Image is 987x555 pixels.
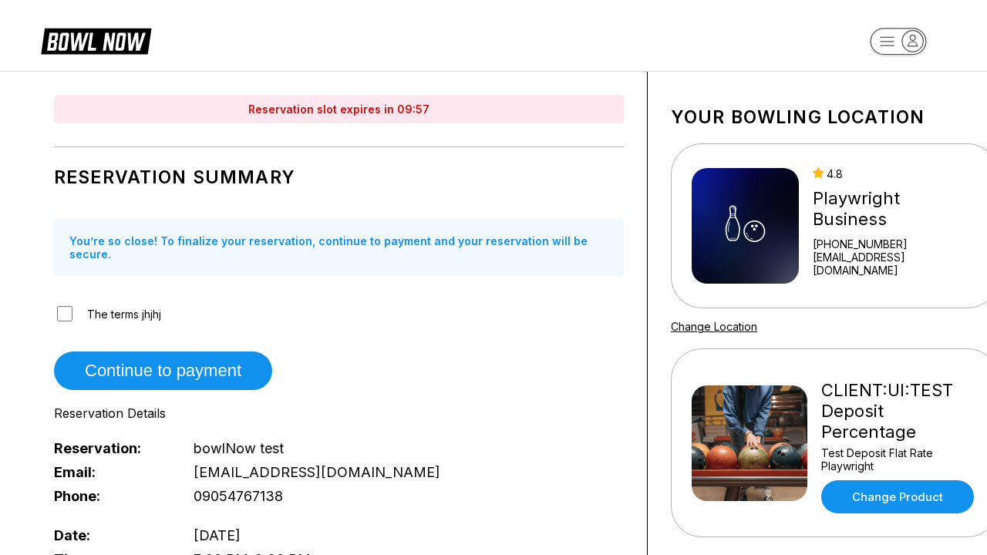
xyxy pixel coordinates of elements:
span: [EMAIL_ADDRESS][DOMAIN_NAME] [194,464,440,480]
div: Playwright Business [813,188,978,230]
a: [EMAIL_ADDRESS][DOMAIN_NAME] [813,251,978,277]
img: Playwright Business [692,168,799,284]
button: Continue to payment [54,351,272,390]
span: [DATE] [194,527,241,543]
div: You’re so close! To finalize your reservation, continue to payment and your reservation will be s... [54,219,624,276]
span: Reservation: [54,440,168,456]
div: Reservation Details [54,405,624,421]
h1: Reservation Summary [54,166,624,188]
div: [PHONE_NUMBER] [813,237,978,251]
span: Date: [54,527,168,543]
div: 4.8 [813,167,978,180]
span: Phone: [54,488,168,504]
span: The terms jhjhj [87,308,161,321]
span: 09054767138 [194,488,283,504]
div: CLIENT:UI:TEST Deposit Percentage [821,380,978,442]
span: Email: [54,464,168,480]
a: Change Location [671,320,757,333]
div: Test Deposit Flat Rate Playwright [821,446,978,473]
div: Reservation slot expires in 09:57 [54,95,624,123]
img: CLIENT:UI:TEST Deposit Percentage [692,385,807,501]
a: Change Product [821,480,974,513]
span: bowlNow test [194,440,284,456]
